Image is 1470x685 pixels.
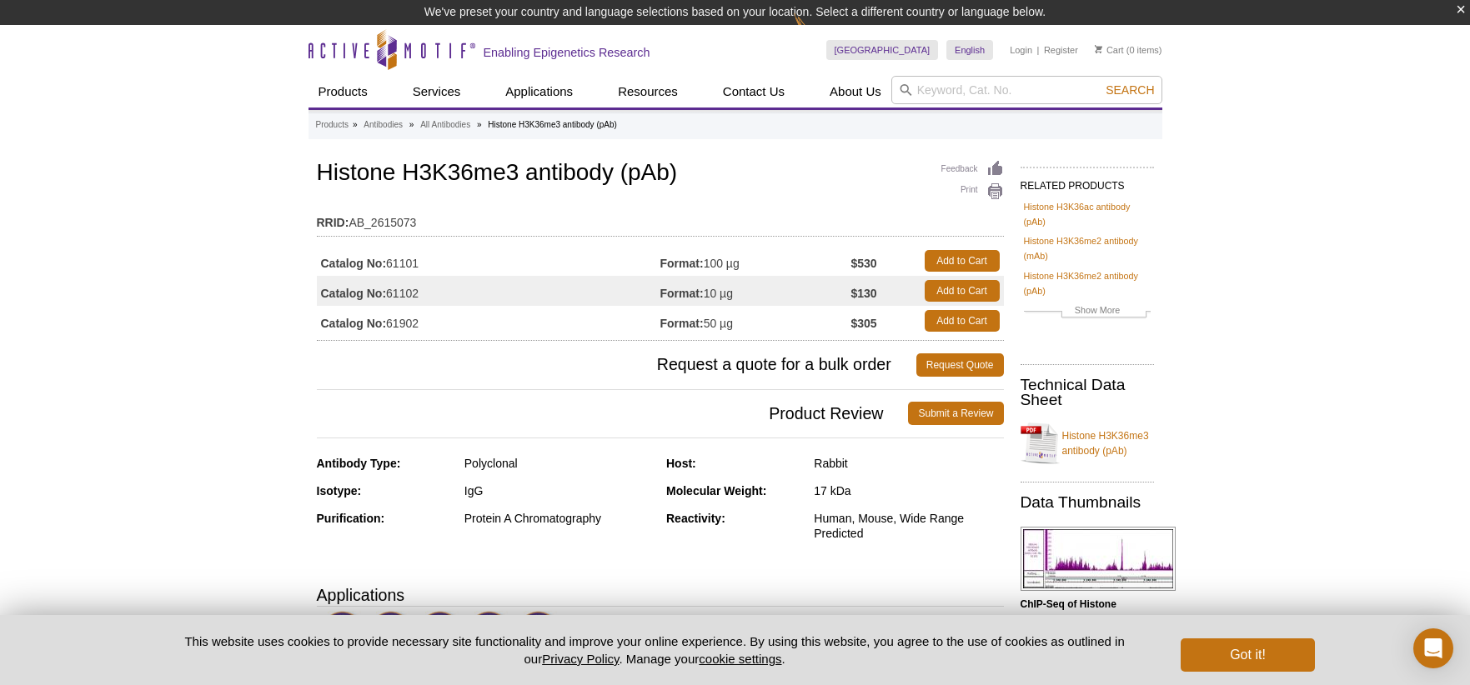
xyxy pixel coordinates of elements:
a: Submit a Review [908,402,1003,425]
p: (Click image to enlarge and see details.) [1021,597,1154,657]
p: This website uses cookies to provide necessary site functionality and improve your online experie... [156,632,1154,667]
img: CUT&Tag Validated [369,611,415,657]
button: cookie settings [699,652,781,666]
strong: RRID: [317,215,349,230]
div: Polyclonal [464,456,654,471]
li: | [1037,40,1040,60]
strong: Catalog No: [321,256,387,271]
td: 10 µg [660,276,851,306]
strong: Reactivity: [666,512,725,525]
a: Request Quote [916,353,1004,377]
a: Products [309,76,378,107]
button: Search [1101,82,1159,97]
a: Feedback [941,160,1004,178]
h3: Applications [317,582,1004,607]
td: AB_2615073 [317,205,1004,232]
a: Services [403,76,471,107]
a: Products [316,117,349,132]
a: Resources [608,76,688,107]
h2: Data Thumbnails [1021,495,1154,510]
div: IgG [464,483,654,498]
a: Contact Us [713,76,795,107]
a: Print [941,182,1004,201]
a: Histone H3K36ac antibody (pAb) [1024,199,1151,229]
a: Histone H3K36me3 antibody (pAb) [1021,418,1154,468]
a: Privacy Policy [542,652,619,666]
strong: Format: [660,316,704,331]
img: CUT&RUN Validated [321,611,367,657]
strong: Molecular Weight: [666,484,766,497]
strong: $130 [850,286,876,301]
a: Add to Cart [925,310,1000,332]
strong: Catalog No: [321,316,387,331]
div: Rabbit [814,456,1003,471]
li: » [477,120,482,129]
span: Product Review [317,402,909,425]
a: Login [1010,44,1032,56]
strong: Antibody Type: [317,457,401,470]
li: (0 items) [1095,40,1162,60]
img: Your Cart [1095,45,1102,53]
div: 17 kDa [814,483,1003,498]
li: » [409,120,414,129]
img: ChIP-Seq Validated [468,611,514,657]
h2: RELATED PRODUCTS [1021,167,1154,197]
strong: Catalog No: [321,286,387,301]
a: Cart [1095,44,1124,56]
strong: $305 [850,316,876,331]
a: All Antibodies [420,117,470,132]
img: Histone H3K36me3 antibody (pAb) tested by ChIP-Seq. [1021,527,1176,591]
strong: Format: [660,286,704,301]
span: Search [1106,83,1154,97]
h2: Enabling Epigenetics Research [484,45,650,60]
img: Western Blot Validated [517,611,563,657]
strong: $530 [850,256,876,271]
a: Histone H3K36me2 antibody (pAb) [1024,268,1151,298]
td: 61101 [317,246,660,276]
li: Histone H3K36me3 antibody (pAb) [488,120,617,129]
td: 61902 [317,306,660,336]
a: Show More [1024,302,1151,322]
a: Add to Cart [925,250,1000,272]
strong: Purification: [317,512,385,525]
img: ChIP Validated [419,611,464,657]
a: Applications [495,76,583,107]
td: 61102 [317,276,660,306]
a: Register [1044,44,1078,56]
div: Human, Mouse, Wide Range Predicted [814,511,1003,541]
button: Got it! [1181,638,1314,672]
a: Antibodies [364,117,403,132]
strong: Format: [660,256,704,271]
h1: Histone H3K36me3 antibody (pAb) [317,160,1004,188]
input: Keyword, Cat. No. [891,76,1162,104]
a: English [946,40,993,60]
a: Add to Cart [925,280,1000,302]
span: Request a quote for a bulk order [317,353,916,377]
strong: Isotype: [317,484,362,497]
td: 100 µg [660,246,851,276]
strong: Host: [666,457,696,470]
b: ChIP-Seq of Histone H3K36me3 pAb. [1021,598,1116,625]
div: Protein A Chromatography [464,511,654,526]
a: About Us [820,76,891,107]
td: 50 µg [660,306,851,336]
h2: Technical Data Sheet [1021,377,1154,407]
li: » [353,120,358,129]
img: Change Here [794,12,838,52]
div: Open Intercom Messenger [1413,628,1453,668]
a: Histone H3K36me2 antibody (mAb) [1024,233,1151,263]
a: [GEOGRAPHIC_DATA] [826,40,939,60]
